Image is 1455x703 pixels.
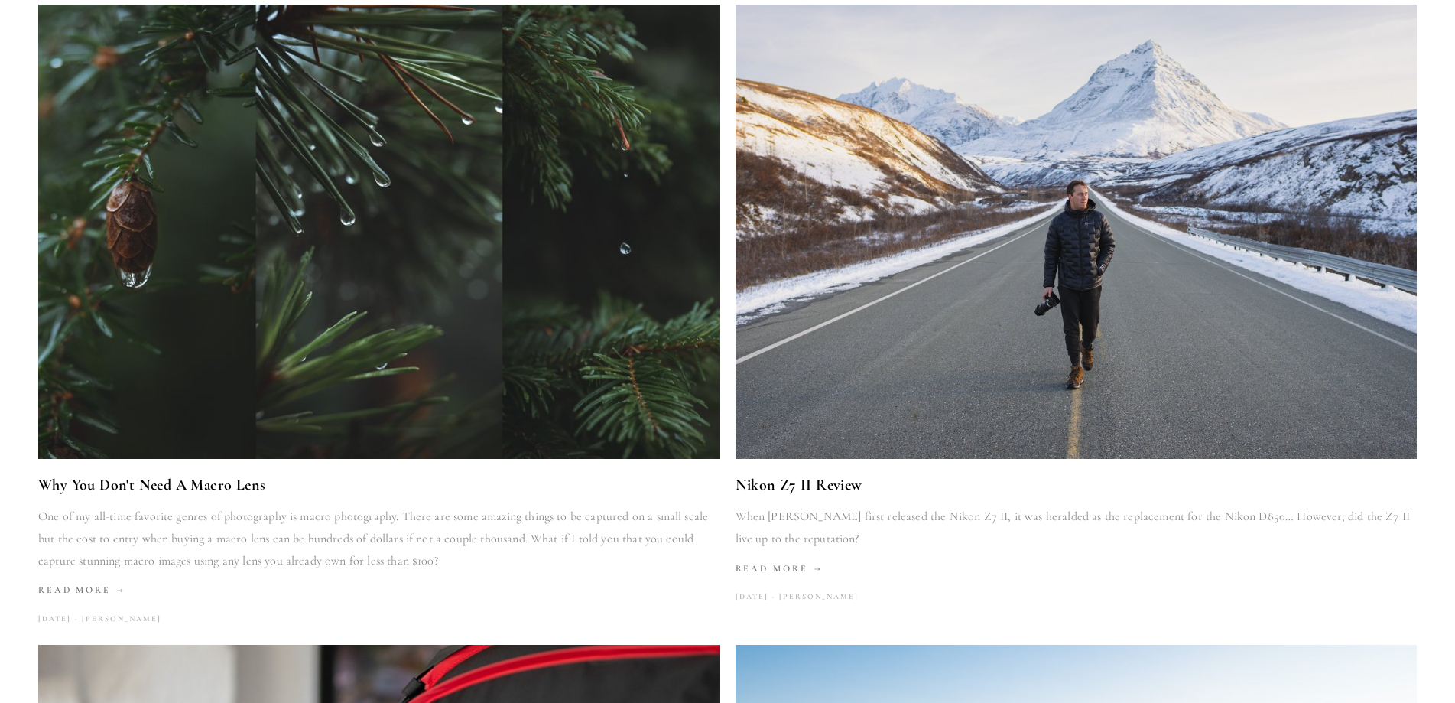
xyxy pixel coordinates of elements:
p: One of my all-time favorite genres of photography is macro photography. There are some amazing th... [38,506,720,571]
a: Read More [38,579,720,601]
img: Why You Don't Need A Macro Lens [16,5,742,459]
p: When [PERSON_NAME] first released the Nikon Z7 II, it was heralded as the replacement for the Nik... [736,506,1418,550]
time: [DATE] [38,609,71,630]
a: Nikon Z7 II Review [736,472,1418,498]
span: Read More [38,584,125,595]
time: [DATE] [736,587,768,607]
a: Why You Don't Need A Macro Lens [38,472,720,498]
a: [PERSON_NAME] [71,609,161,630]
span: Read More [736,563,823,574]
a: Read More [736,558,1418,580]
a: [PERSON_NAME] [768,587,859,607]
